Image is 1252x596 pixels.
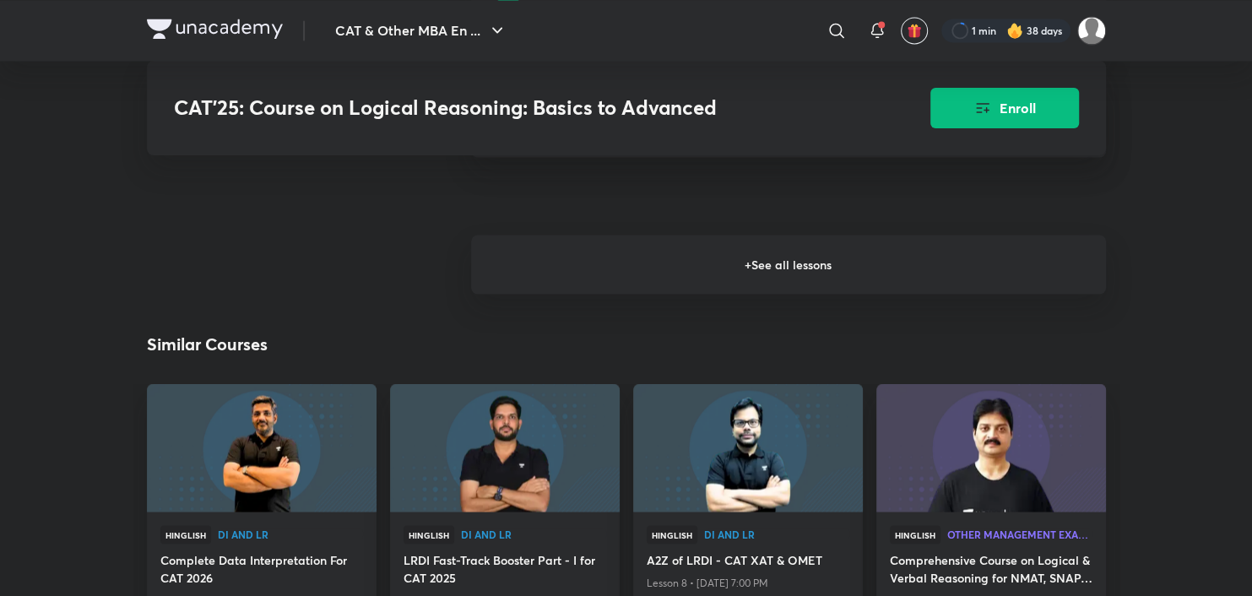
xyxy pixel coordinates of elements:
img: new-thumbnail [388,382,621,513]
a: A2Z of LRDI - CAT XAT & OMET [647,550,849,572]
a: LRDI Fast-Track Booster Part - I for CAT 2025 [404,550,606,589]
h6: + See all lessons [471,235,1106,294]
button: CAT & Other MBA En ... [325,14,518,47]
img: Company Logo [147,19,283,39]
a: DI and LR [704,528,849,540]
img: new-thumbnail [144,382,378,513]
a: new-thumbnail [390,383,620,512]
a: DI and LR [218,528,363,540]
p: Lesson 8 • [DATE] 7:00 PM [647,572,849,593]
a: DI and LR [461,528,606,540]
img: streak [1006,22,1023,39]
span: Hinglish [404,525,454,544]
a: Company Logo [147,19,283,43]
span: Hinglish [890,525,940,544]
img: Abhishek gupta [1077,16,1106,45]
span: DI and LR [461,528,606,539]
h3: CAT'25: Course on Logical Reasoning: Basics to Advanced [174,96,835,121]
span: DI and LR [218,528,363,539]
a: new-thumbnail [147,383,377,512]
span: DI and LR [704,528,849,539]
a: Comprehensive Course on Logical & Verbal Reasoning for NMAT, SNAP, CMAT, MAH-CET [890,550,1092,589]
span: Hinglish [160,525,211,544]
button: Enroll [930,88,1079,128]
img: new-thumbnail [631,382,864,513]
a: new-thumbnail [633,383,863,512]
span: Other Management Exams [947,528,1092,539]
h2: Similar Courses [147,331,268,356]
span: Hinglish [647,525,697,544]
a: Other Management Exams [947,528,1092,540]
a: Complete Data Interpretation For CAT 2026 [160,550,363,589]
a: new-thumbnail [876,383,1106,512]
button: avatar [901,17,928,44]
img: avatar [907,23,922,38]
img: new-thumbnail [874,382,1108,513]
